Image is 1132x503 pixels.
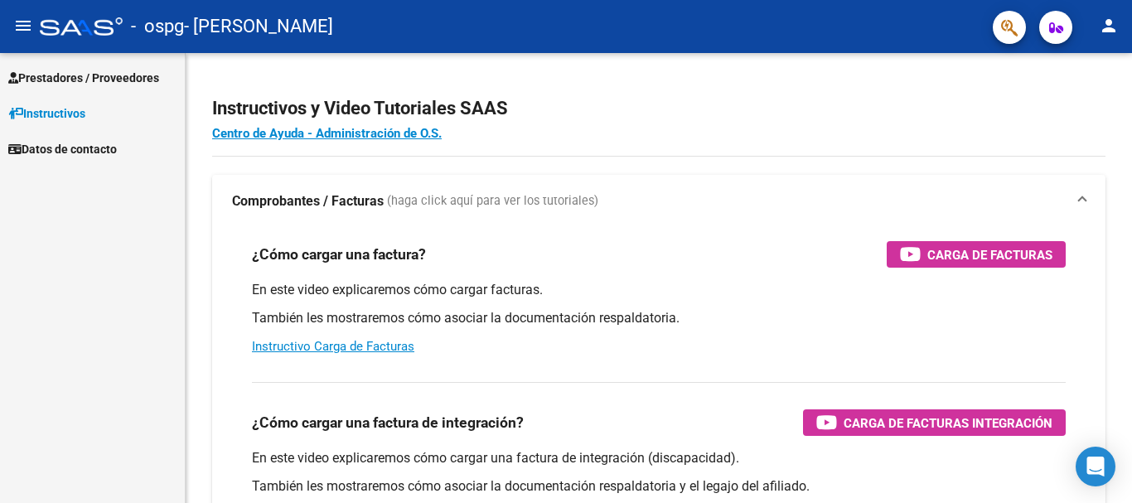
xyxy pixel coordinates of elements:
mat-expansion-panel-header: Comprobantes / Facturas (haga click aquí para ver los tutoriales) [212,175,1105,228]
div: Open Intercom Messenger [1076,447,1115,486]
h3: ¿Cómo cargar una factura? [252,243,426,266]
button: Carga de Facturas Integración [803,409,1066,436]
p: También les mostraremos cómo asociar la documentación respaldatoria y el legajo del afiliado. [252,477,1066,496]
span: Carga de Facturas Integración [844,413,1052,433]
span: - [PERSON_NAME] [184,8,333,45]
h3: ¿Cómo cargar una factura de integración? [252,411,524,434]
p: También les mostraremos cómo asociar la documentación respaldatoria. [252,309,1066,327]
a: Instructivo Carga de Facturas [252,339,414,354]
span: Prestadores / Proveedores [8,69,159,87]
mat-icon: person [1099,16,1119,36]
h2: Instructivos y Video Tutoriales SAAS [212,93,1105,124]
p: En este video explicaremos cómo cargar una factura de integración (discapacidad). [252,449,1066,467]
span: - ospg [131,8,184,45]
span: Carga de Facturas [927,244,1052,265]
p: En este video explicaremos cómo cargar facturas. [252,281,1066,299]
span: Instructivos [8,104,85,123]
span: (haga click aquí para ver los tutoriales) [387,192,598,210]
span: Datos de contacto [8,140,117,158]
strong: Comprobantes / Facturas [232,192,384,210]
mat-icon: menu [13,16,33,36]
a: Centro de Ayuda - Administración de O.S. [212,126,442,141]
button: Carga de Facturas [887,241,1066,268]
